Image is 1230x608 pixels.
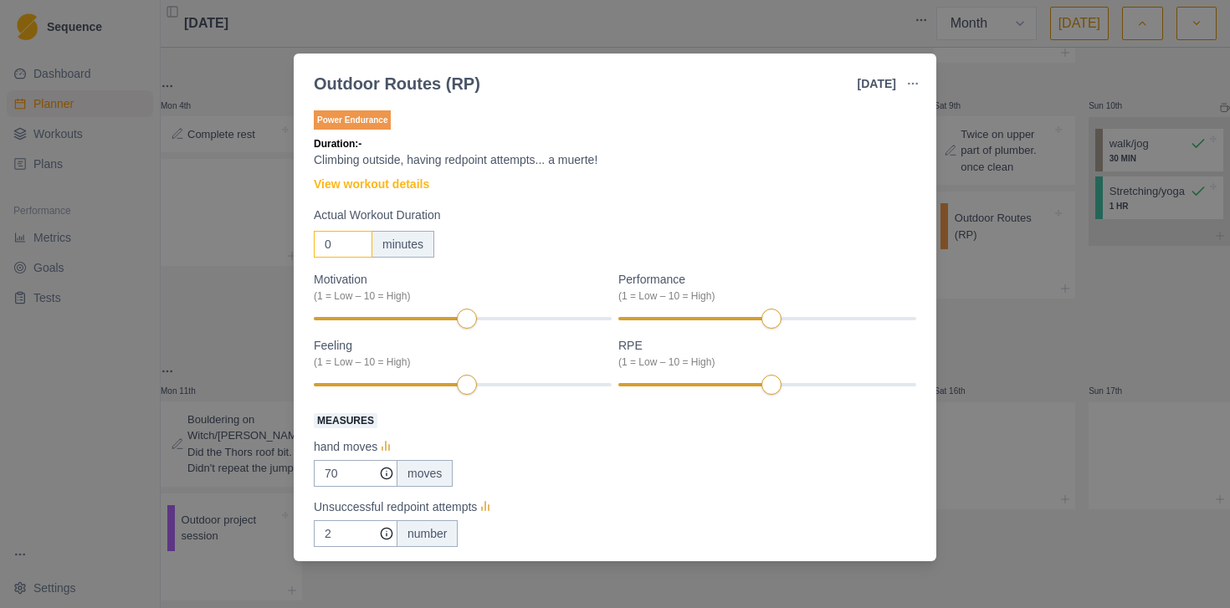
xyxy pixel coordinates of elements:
[372,231,434,258] div: minutes
[314,136,916,151] p: Duration: -
[314,289,602,304] div: (1 = Low – 10 = High)
[314,271,602,304] label: Motivation
[314,176,429,193] a: View workout details
[858,75,896,93] p: [DATE]
[314,151,916,169] p: Climbing outside, having redpoint attempts... a muerte!
[314,498,477,516] p: Unsuccessful redpoint attempts
[314,355,602,370] div: (1 = Low – 10 = High)
[397,520,458,547] div: number
[618,337,906,370] label: RPE
[314,207,906,224] label: Actual Workout Duration
[618,355,906,370] div: (1 = Low – 10 = High)
[314,110,391,130] p: Power Endurance
[314,71,480,96] div: Outdoor Routes (RP)
[397,460,453,487] div: moves
[618,271,906,304] label: Performance
[314,413,377,428] span: Measures
[314,559,491,576] p: Successful redpoints/onsight/flash
[314,438,377,456] p: hand moves
[314,337,602,370] label: Feeling
[618,289,906,304] div: (1 = Low – 10 = High)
